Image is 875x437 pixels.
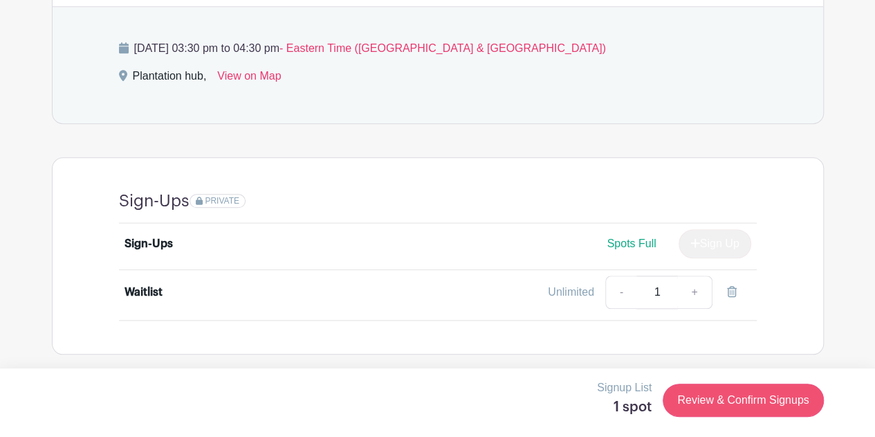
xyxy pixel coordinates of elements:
[205,196,239,206] span: PRIVATE
[217,68,281,90] a: View on Map
[125,235,173,252] div: Sign-Ups
[548,284,594,301] div: Unlimited
[605,276,637,309] a: -
[119,191,190,211] h4: Sign-Ups
[279,42,606,54] span: - Eastern Time ([GEOGRAPHIC_DATA] & [GEOGRAPHIC_DATA])
[133,68,207,90] div: Plantation hub,
[677,276,712,309] a: +
[119,40,757,57] p: [DATE] 03:30 pm to 04:30 pm
[607,238,656,249] span: Spots Full
[125,284,163,301] div: Waitlist
[597,380,652,396] p: Signup List
[597,399,652,416] h5: 1 spot
[663,384,823,417] a: Review & Confirm Signups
